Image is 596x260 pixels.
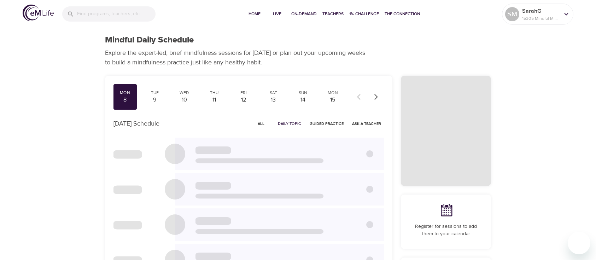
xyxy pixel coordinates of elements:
[324,90,341,96] div: Mon
[269,10,286,18] span: Live
[105,48,370,67] p: Explore the expert-led, brief mindfulness sessions for [DATE] or plan out your upcoming weeks to ...
[307,118,346,129] button: Guided Practice
[77,6,156,22] input: Find programs, teachers, etc...
[349,10,379,18] span: 1% Challenge
[205,96,223,104] div: 11
[252,120,269,127] span: All
[146,96,164,104] div: 9
[275,118,304,129] button: Daily Topic
[385,10,420,18] span: The Connection
[294,96,312,104] div: 14
[113,119,159,128] p: [DATE] Schedule
[116,90,134,96] div: Mon
[235,96,253,104] div: 12
[322,10,344,18] span: Teachers
[352,120,381,127] span: Ask a Teacher
[205,90,223,96] div: Thu
[250,118,272,129] button: All
[146,90,164,96] div: Tue
[568,232,590,254] iframe: Button to launch messaging window
[522,15,560,22] p: 15305 Mindful Minutes
[349,118,384,129] button: Ask a Teacher
[246,10,263,18] span: Home
[278,120,301,127] span: Daily Topic
[264,96,282,104] div: 13
[505,7,519,21] div: SM
[310,120,344,127] span: Guided Practice
[176,90,193,96] div: Wed
[409,223,483,238] p: Register for sessions to add them to your calendar
[522,7,560,15] p: SarahG
[324,96,341,104] div: 15
[23,5,54,21] img: logo
[291,10,317,18] span: On-Demand
[294,90,312,96] div: Sun
[264,90,282,96] div: Sat
[105,35,194,45] h1: Mindful Daily Schedule
[116,96,134,104] div: 8
[235,90,253,96] div: Fri
[176,96,193,104] div: 10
